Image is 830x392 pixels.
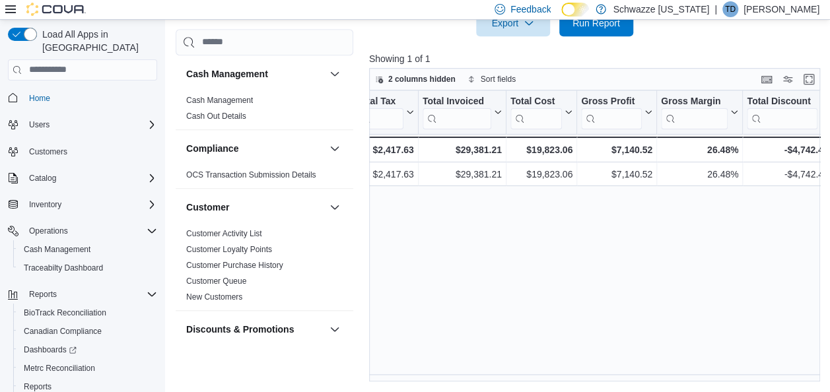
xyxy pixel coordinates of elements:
div: $7,140.52 [581,166,652,182]
button: Operations [3,222,162,240]
p: Showing 1 of 1 [369,52,825,65]
span: Reports [24,381,52,392]
button: Operations [24,223,73,239]
button: BioTrack Reconciliation [13,304,162,322]
span: Cash Management [186,94,253,105]
div: Compliance [176,166,353,187]
span: Canadian Compliance [24,326,102,337]
a: Cash Management [186,95,253,104]
span: Feedback [510,3,551,16]
div: -$4,742.46 [747,166,828,182]
button: Metrc Reconciliation [13,359,162,377]
a: New Customers [186,292,242,301]
a: Metrc Reconciliation [18,360,100,376]
span: Operations [29,226,68,236]
button: Inventory [3,195,162,214]
button: Total Cost [510,95,572,129]
div: Tim Defabbo-Winter JR [722,1,738,17]
div: Gross Margin [661,95,728,129]
a: Customers [24,144,73,160]
a: Canadian Compliance [18,323,107,339]
span: Load All Apps in [GEOGRAPHIC_DATA] [37,28,157,54]
span: Catalog [24,170,157,186]
span: Dashboards [18,342,157,358]
span: Reports [24,286,157,302]
div: Total Discount [747,95,817,129]
span: Customer Purchase History [186,259,283,270]
p: Schwazze [US_STATE] [613,1,709,17]
a: OCS Transaction Submission Details [186,170,316,179]
span: Dashboards [24,344,77,355]
a: Dashboards [18,342,82,358]
div: Gross Margin [661,95,728,108]
p: [PERSON_NAME] [744,1,819,17]
div: Gross Profit [581,95,642,129]
span: Metrc Reconciliation [24,363,95,374]
button: Total Discount [747,95,828,129]
input: Dark Mode [561,3,589,16]
a: Customer Activity List [186,228,262,238]
button: Total Tax [356,95,413,129]
span: Customers [24,143,157,160]
div: Total Tax [356,95,403,108]
img: Cova [26,3,86,16]
button: Compliance [186,141,324,154]
button: Customer [327,199,343,214]
div: Customer [176,225,353,310]
button: Catalog [24,170,61,186]
button: Customer [186,200,324,213]
button: Catalog [3,169,162,187]
span: Operations [24,223,157,239]
div: Total Invoiced [422,95,491,108]
span: OCS Transaction Submission Details [186,169,316,180]
button: Gross Margin [661,95,738,129]
button: Total Invoiced [422,95,501,129]
span: Metrc Reconciliation [18,360,157,376]
span: Cash Management [18,242,157,257]
span: Reports [29,289,57,300]
button: Users [24,117,55,133]
div: $29,381.21 [422,166,501,182]
span: TD [725,1,736,17]
span: Customers [29,147,67,157]
button: Display options [780,71,796,87]
a: Traceabilty Dashboard [18,260,108,276]
span: Cash Management [24,244,90,255]
span: Users [29,119,50,130]
a: Dashboards [13,341,162,359]
span: Catalog [29,173,56,183]
a: Cash Out Details [186,111,246,120]
button: Users [3,115,162,134]
div: Total Tax [356,95,403,129]
button: 2 columns hidden [370,71,461,87]
button: Discounts & Promotions [327,321,343,337]
div: Cash Management [176,92,353,129]
button: Compliance [327,140,343,156]
span: Cash Out Details [186,110,246,121]
a: Cash Management [18,242,96,257]
div: $29,381.21 [422,142,501,158]
span: BioTrack Reconciliation [18,305,157,321]
div: Total Invoiced [422,95,491,129]
a: BioTrack Reconciliation [18,305,112,321]
span: Inventory [24,197,157,212]
button: Reports [24,286,62,302]
h3: Customer [186,200,229,213]
div: 26.48% [661,166,738,182]
div: Total Cost [510,95,562,129]
button: Reports [3,285,162,304]
a: Customer Queue [186,276,246,285]
div: Total Cost [510,95,562,108]
button: Sort fields [462,71,521,87]
button: Cash Management [186,67,324,80]
div: $19,823.06 [510,166,572,182]
button: Home [3,88,162,108]
a: Customer Purchase History [186,260,283,269]
div: Total Discount [747,95,817,108]
div: $2,417.63 [356,142,413,158]
a: Customer Loyalty Points [186,244,272,253]
button: Inventory [24,197,67,212]
h3: Compliance [186,141,238,154]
